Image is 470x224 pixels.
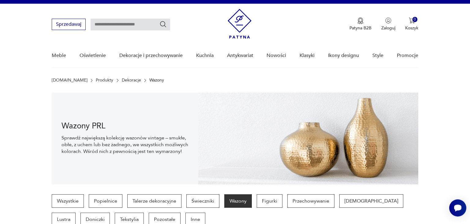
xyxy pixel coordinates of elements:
[198,93,418,184] img: Wazony vintage
[300,44,315,67] a: Klasyki
[149,78,164,83] p: Wazony
[228,9,252,39] img: Patyna - sklep z meblami i dekoracjami vintage
[122,78,141,83] a: Dekoracje
[119,44,183,67] a: Dekoracje i przechowywanie
[89,194,122,208] a: Popielnice
[357,17,364,24] img: Ikona medalu
[52,44,66,67] a: Meble
[227,44,253,67] a: Antykwariat
[224,194,252,208] a: Wazony
[96,78,113,83] a: Produkty
[385,17,391,24] img: Ikonka użytkownika
[349,17,371,31] button: Patyna B2B
[397,44,418,67] a: Promocje
[52,78,88,83] a: [DOMAIN_NAME]
[449,199,466,217] iframe: Smartsupp widget button
[405,17,418,31] button: 0Koszyk
[339,194,403,208] a: [DEMOGRAPHIC_DATA]
[127,194,181,208] a: Talerze dekoracyjne
[52,19,86,30] button: Sprzedawaj
[405,25,418,31] p: Koszyk
[62,135,188,155] p: Sprawdź największą kolekcję wazonów vintage – smukłe, obłe, z uchem lub bez żadnego, we wszystkic...
[328,44,359,67] a: Ikony designu
[267,44,286,67] a: Nowości
[257,194,282,208] a: Figurki
[52,23,86,27] a: Sprzedawaj
[372,44,383,67] a: Style
[381,25,395,31] p: Zaloguj
[159,21,167,28] button: Szukaj
[287,194,334,208] a: Przechowywanie
[412,17,418,22] div: 0
[52,194,84,208] a: Wszystkie
[80,44,106,67] a: Oświetlenie
[409,17,415,24] img: Ikona koszyka
[196,44,214,67] a: Kuchnia
[381,17,395,31] button: Zaloguj
[62,122,188,130] h1: Wazony PRL
[349,17,371,31] a: Ikona medaluPatyna B2B
[186,194,219,208] a: Świeczniki
[349,25,371,31] p: Patyna B2B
